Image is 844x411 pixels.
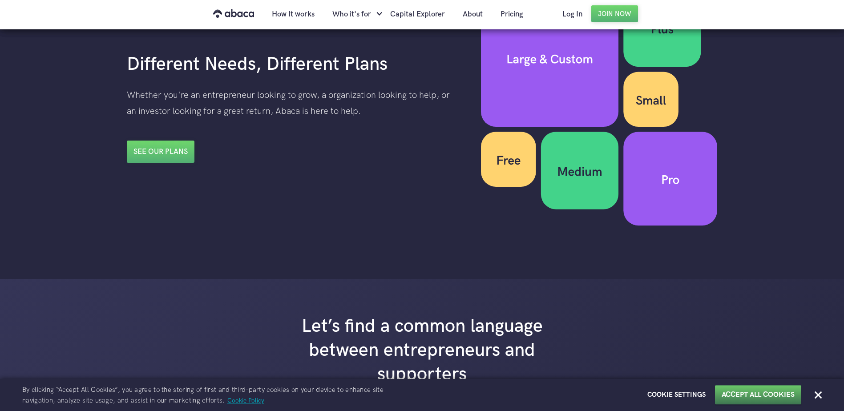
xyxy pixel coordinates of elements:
[815,391,822,399] button: Close
[647,391,706,399] button: Cookie Settings
[722,390,795,399] button: Accept All Cookies
[225,397,264,404] a: Cookie Policy
[127,52,388,77] h1: Different Needs, Different Plans
[127,141,194,163] a: See our plans
[244,314,600,387] h1: Let’s find a common language between entrepreneurs and supporters
[591,5,638,22] a: Join Now
[22,385,387,406] p: By clicking “Accept All Cookies”, you agree to the storing of first and third-party cookies on yo...
[127,87,453,119] div: Whether you're an entrepreneur looking to grow, a organization looking to help, or an investor lo...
